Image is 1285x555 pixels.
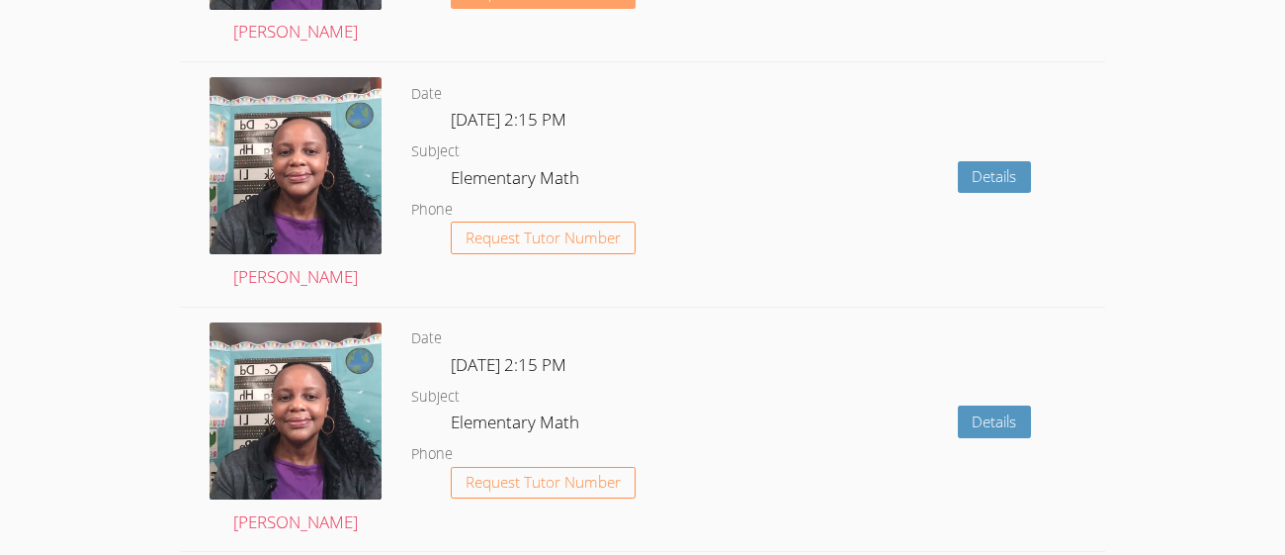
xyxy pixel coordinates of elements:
[411,198,453,223] dt: Phone
[411,442,453,467] dt: Phone
[411,385,460,410] dt: Subject
[451,164,583,198] dd: Elementary Math
[466,231,621,245] span: Request Tutor Number
[210,323,382,537] a: [PERSON_NAME]
[958,406,1032,438] a: Details
[210,77,382,292] a: [PERSON_NAME]
[451,409,583,442] dd: Elementary Math
[451,467,636,500] button: Request Tutor Number
[210,77,382,254] img: Selfie2.jpg
[451,222,636,254] button: Request Tutor Number
[451,353,566,376] span: [DATE] 2:15 PM
[411,326,442,351] dt: Date
[411,139,460,164] dt: Subject
[451,108,566,131] span: [DATE] 2:15 PM
[210,323,382,500] img: Selfie2.jpg
[958,161,1032,194] a: Details
[411,82,442,107] dt: Date
[466,475,621,490] span: Request Tutor Number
